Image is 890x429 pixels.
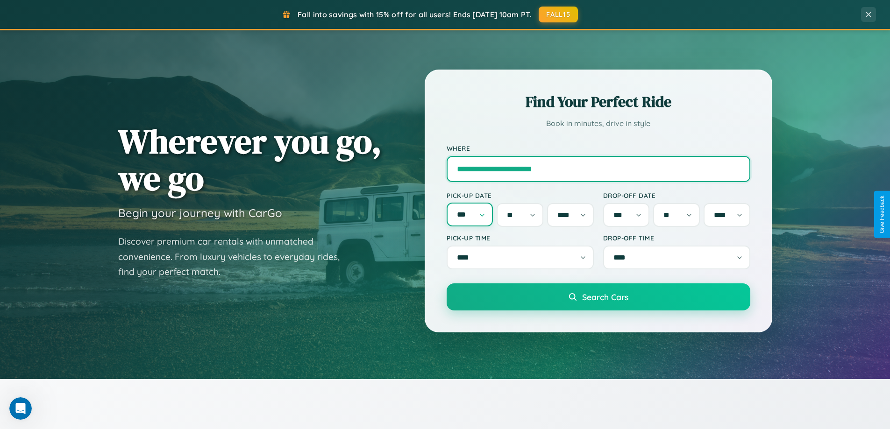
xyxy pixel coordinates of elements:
[118,234,352,280] p: Discover premium car rentals with unmatched convenience. From luxury vehicles to everyday rides, ...
[298,10,532,19] span: Fall into savings with 15% off for all users! Ends [DATE] 10am PT.
[447,191,594,199] label: Pick-up Date
[603,234,750,242] label: Drop-off Time
[582,292,628,302] span: Search Cars
[447,91,750,112] h2: Find Your Perfect Ride
[118,206,282,220] h3: Begin your journey with CarGo
[447,117,750,130] p: Book in minutes, drive in style
[447,283,750,310] button: Search Cars
[447,234,594,242] label: Pick-up Time
[603,191,750,199] label: Drop-off Date
[447,144,750,152] label: Where
[9,397,32,420] iframe: Intercom live chat
[118,123,382,197] h1: Wherever you go, we go
[539,7,578,22] button: FALL15
[879,196,885,233] div: Give Feedback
